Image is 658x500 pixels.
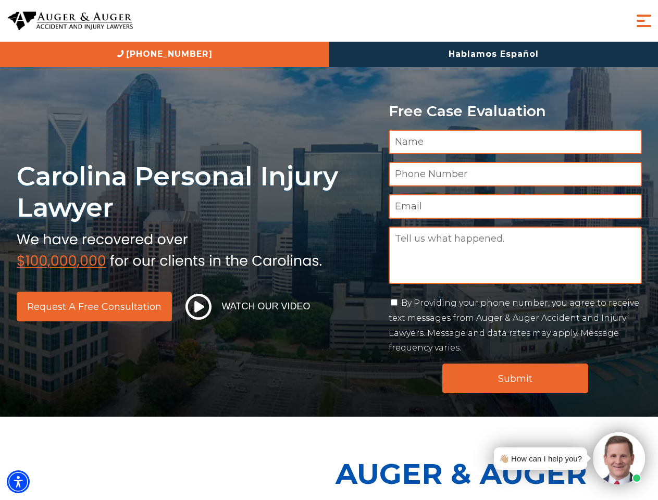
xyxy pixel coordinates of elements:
[389,298,639,353] label: By Providing your phone number, you agree to receive text messages from Auger & Auger Accident an...
[182,293,314,320] button: Watch Our Video
[7,470,30,493] div: Accessibility Menu
[499,452,582,466] div: 👋🏼 How can I help you?
[8,11,133,31] img: Auger & Auger Accident and Injury Lawyers Logo
[634,10,654,31] button: Menu
[593,432,645,484] img: Intaker widget Avatar
[389,162,642,186] input: Phone Number
[336,448,652,499] p: Auger & Auger
[389,130,642,154] input: Name
[389,194,642,219] input: Email
[17,292,172,321] a: Request a Free Consultation
[442,364,588,393] input: Submit
[17,229,322,268] img: sub text
[27,302,162,311] span: Request a Free Consultation
[17,160,376,223] h1: Carolina Personal Injury Lawyer
[389,103,642,119] p: Free Case Evaluation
